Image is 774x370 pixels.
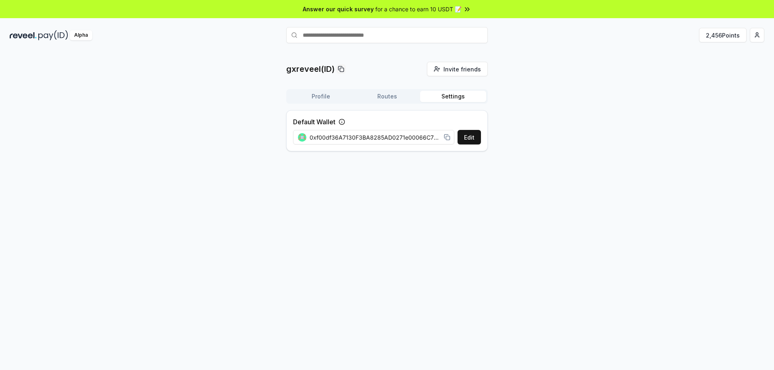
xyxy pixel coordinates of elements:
[38,30,68,40] img: pay_id
[70,30,92,40] div: Alpha
[288,91,354,102] button: Profile
[375,5,462,13] span: for a chance to earn 10 USDT 📝
[10,30,37,40] img: reveel_dark
[303,5,374,13] span: Answer our quick survey
[443,65,481,73] span: Invite friends
[420,91,486,102] button: Settings
[458,130,481,144] button: Edit
[354,91,420,102] button: Routes
[286,63,335,75] p: gxreveel(ID)
[293,117,335,127] label: Default Wallet
[427,62,488,76] button: Invite friends
[699,28,747,42] button: 2,456Points
[310,133,441,142] span: 0xf00df36A7130F3BA8285AD0271e00066C7840CF6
